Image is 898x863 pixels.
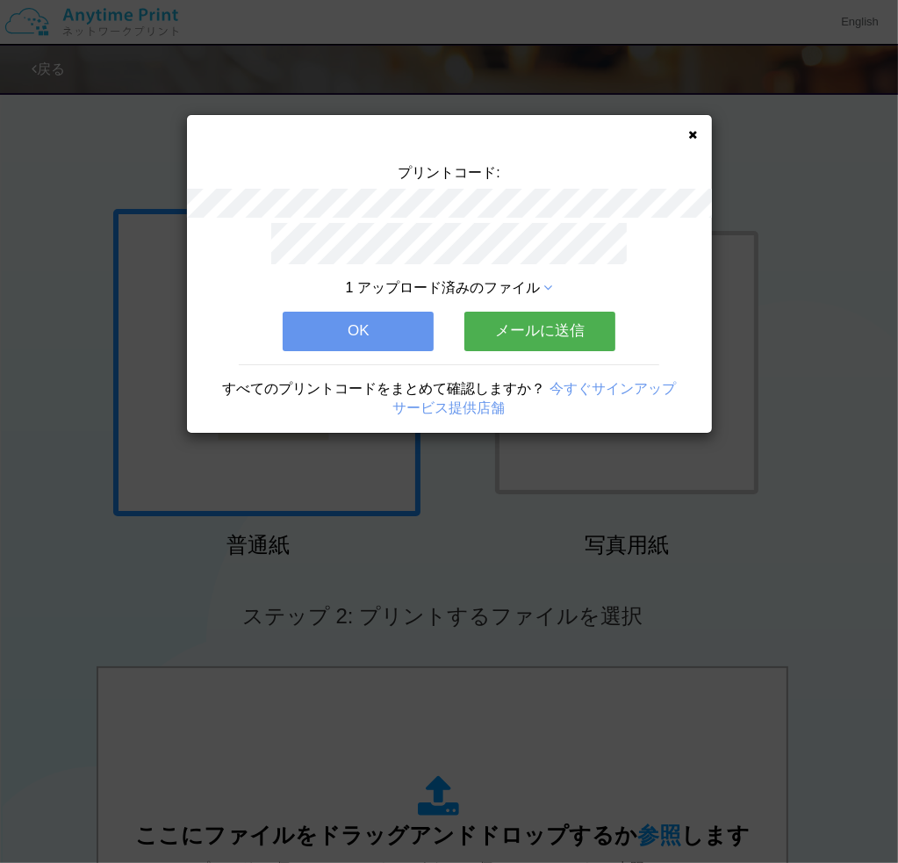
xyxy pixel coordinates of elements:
a: サービス提供店舗 [393,400,506,415]
span: すべてのプリントコードをまとめて確認しますか？ [222,381,545,396]
a: 今すぐサインアップ [550,381,676,396]
button: メールに送信 [464,312,615,350]
span: 1 アップロード済みのファイル [346,280,540,295]
button: OK [283,312,434,350]
span: プリントコード: [398,165,499,180]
